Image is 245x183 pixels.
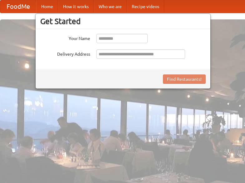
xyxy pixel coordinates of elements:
[40,34,90,42] label: Your Name
[40,49,90,57] label: Delivery Address
[163,74,206,84] button: Find Restaurants!
[127,0,164,13] a: Recipe videos
[94,0,127,13] a: Who we are
[0,0,36,13] a: FoodMe
[36,0,58,13] a: Home
[40,17,206,26] h3: Get Started
[58,0,94,13] a: How it works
